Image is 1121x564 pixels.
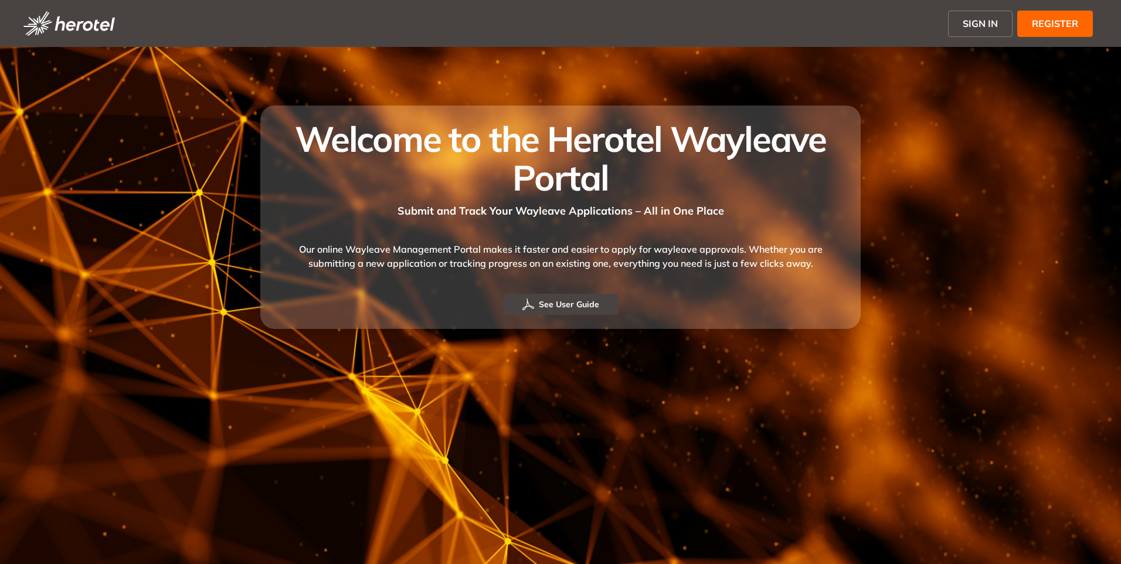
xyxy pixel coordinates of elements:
span: See User Guide [539,298,599,311]
img: logo [23,11,115,36]
span: REGISTER [1032,16,1078,30]
button: SIGN IN [948,11,1013,37]
div: Our online Wayleave Management Portal makes it faster and easier to apply for wayleave approvals.... [274,219,847,294]
span: SIGN IN [963,16,998,30]
button: REGISTER [1017,11,1093,37]
div: Submit and Track Your Wayleave Applications – All in One Place [274,197,847,219]
button: See User Guide [504,294,618,315]
span: Welcome to the Herotel Wayleave Portal [295,117,826,199]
